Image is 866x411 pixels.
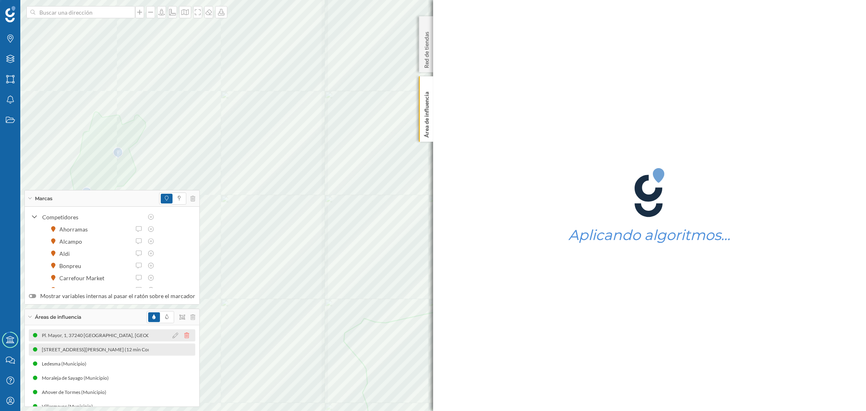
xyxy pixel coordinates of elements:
div: Ahorramas [60,225,92,234]
div: [STREET_ADDRESS][PERSON_NAME] (12 min Conduciendo) [42,346,177,354]
div: Alcampo [60,237,86,246]
div: Moraleja de Sayago (Municipio) [42,374,113,382]
div: Carrefour Market [60,274,109,282]
div: Añover de Tormes (Municipio) [42,388,110,396]
span: Áreas de influencia [35,314,81,321]
div: Competidores [42,213,143,221]
div: Bonpreu [60,262,86,270]
div: Aldi [60,249,74,258]
label: Mostrar variables internas al pasar el ratón sobre el marcador [29,292,195,300]
div: Villarmayor (Municipio) [42,402,97,411]
div: Coaliment [60,286,90,294]
h1: Aplicando algoritmos… [568,227,730,243]
img: Geoblink Logo [5,6,15,22]
span: Soporte [16,6,45,13]
span: Marcas [35,195,52,202]
div: Pl. Mayor, 1, 37240 [GEOGRAPHIC_DATA], [GEOGRAPHIC_DATA], [GEOGRAPHIC_DATA] (8 min Andando) [42,331,276,340]
p: Red de tiendas [422,28,430,68]
div: Ledesma (Municipio) [42,360,91,368]
p: Área de influencia [422,89,430,138]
